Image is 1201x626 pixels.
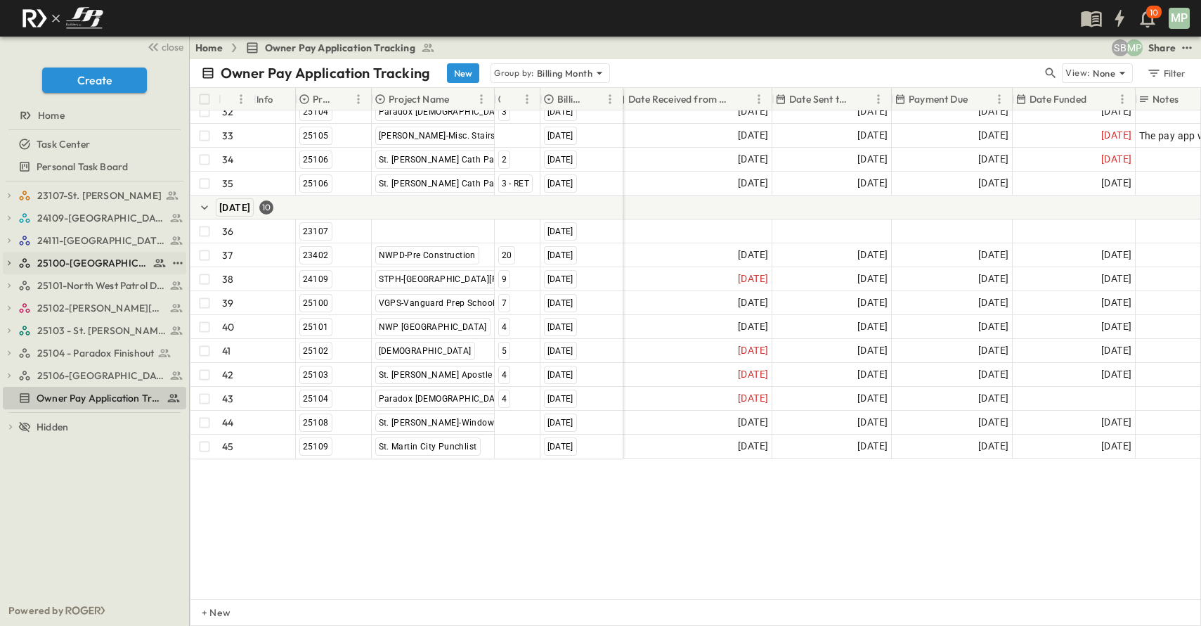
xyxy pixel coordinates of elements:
[537,66,592,80] p: Billing Month
[1141,63,1190,83] button: Filter
[350,91,367,108] button: Menu
[245,41,435,55] a: Owner Pay Application Tracking
[970,91,986,107] button: Sort
[1179,39,1195,56] button: test
[452,91,467,107] button: Sort
[379,442,477,452] span: St. Martin City Punchlist
[202,606,210,620] p: + New
[222,440,233,454] p: 45
[379,131,495,141] span: [PERSON_NAME]-Misc. Stairs
[18,231,183,250] a: 24111-[GEOGRAPHIC_DATA]
[233,91,249,108] button: Menu
[18,366,183,385] a: 25106-St. Andrews Parking Lot
[38,108,65,122] span: Home
[547,370,573,380] span: [DATE]
[1167,6,1191,30] button: MP
[857,319,888,335] span: [DATE]
[855,91,870,107] button: Sort
[547,107,573,117] span: [DATE]
[18,276,183,295] a: 25101-North West Patrol Division
[978,127,1008,143] span: [DATE]
[3,207,186,229] div: 24109-St. Teresa of Calcutta Parish Halltest
[738,319,768,335] span: [DATE]
[857,414,888,430] span: [DATE]
[789,92,852,106] p: Date Sent to Owner
[222,248,233,262] p: 37
[1101,175,1131,191] span: [DATE]
[547,298,573,308] span: [DATE]
[1065,65,1090,81] p: View:
[303,442,329,452] span: 25109
[978,151,1008,167] span: [DATE]
[3,229,186,252] div: 24111-[GEOGRAPHIC_DATA]test
[222,105,233,119] p: 32
[3,342,186,364] div: 25104 - Paradox Finishouttest
[303,274,329,284] span: 24109
[379,418,522,428] span: St. [PERSON_NAME]-Window Repair
[303,250,329,260] span: 23402
[3,157,183,177] a: Personal Task Board
[221,63,430,83] p: Owner Pay Application Tracking
[3,319,186,342] div: 25103 - St. [PERSON_NAME] Phase 2test
[857,438,888,454] span: [DATE]
[3,274,186,297] div: 25101-North West Patrol Divisiontest
[195,41,443,55] nav: breadcrumbs
[303,226,329,236] span: 23107
[857,103,888,120] span: [DATE]
[751,91,767,108] button: Menu
[738,127,768,143] span: [DATE]
[738,247,768,263] span: [DATE]
[257,79,273,119] div: Info
[379,274,557,284] span: STPH-[GEOGRAPHIC_DATA][PERSON_NAME]
[1101,271,1131,287] span: [DATE]
[37,137,90,151] span: Task Center
[303,107,329,117] span: 25104
[857,247,888,263] span: [DATE]
[3,184,186,207] div: 23107-St. [PERSON_NAME]test
[1153,92,1179,106] p: Notes
[503,91,519,107] button: Sort
[978,295,1008,311] span: [DATE]
[857,366,888,383] span: [DATE]
[37,234,166,248] span: 24111-[GEOGRAPHIC_DATA]
[547,322,573,332] span: [DATE]
[978,103,1008,120] span: [DATE]
[628,92,732,106] p: Date Received from Architect
[738,103,768,120] span: [DATE]
[991,91,1008,108] button: Menu
[259,200,273,215] div: 10
[1030,92,1086,106] p: Date Funded
[3,252,186,274] div: 25100-Vanguard Prep Schooltest
[219,202,250,213] span: [DATE]
[379,394,587,404] span: Paradox [DEMOGRAPHIC_DATA] Balcony Finish Out
[738,414,768,430] span: [DATE]
[1101,319,1131,335] span: [DATE]
[738,343,768,359] span: [DATE]
[547,346,573,356] span: [DATE]
[857,271,888,287] span: [DATE]
[1089,91,1105,107] button: Sort
[37,256,149,270] span: 25100-Vanguard Prep School
[222,368,233,382] p: 42
[222,177,233,191] p: 35
[978,390,1008,407] span: [DATE]
[37,346,154,360] span: 25104 - Paradox Finishout
[18,321,183,340] a: 25103 - St. [PERSON_NAME] Phase 2
[303,298,329,308] span: 25100
[738,390,768,407] span: [DATE]
[37,301,166,315] span: 25102-Christ The Redeemer Anglican Church
[738,175,768,191] span: [DATE]
[3,387,186,409] div: Owner Pay Application Trackingtest
[1169,8,1190,29] div: MP
[870,91,887,108] button: Menu
[3,297,186,319] div: 25102-Christ The Redeemer Anglican Churchtest
[502,370,507,380] span: 4
[265,41,415,55] span: Owner Pay Application Tracking
[219,88,254,110] div: #
[18,343,183,363] a: 25104 - Paradox Finishout
[857,151,888,167] span: [DATE]
[37,420,68,434] span: Hidden
[37,391,161,405] span: Owner Pay Application Tracking
[502,274,507,284] span: 9
[3,364,186,387] div: 25106-St. Andrews Parking Lottest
